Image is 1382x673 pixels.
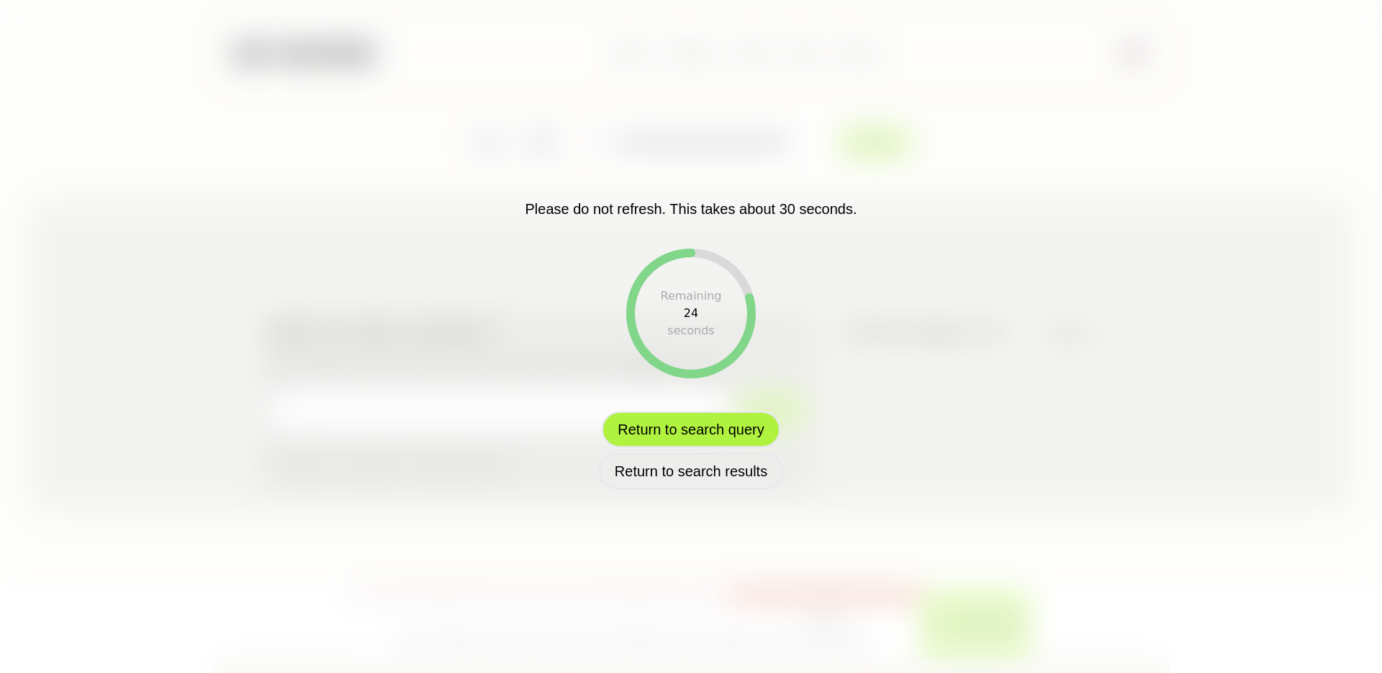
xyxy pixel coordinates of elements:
div: 24 [684,305,698,322]
button: Return to search results [599,453,783,489]
p: Please do not refresh. This takes about 30 seconds. [525,198,857,220]
div: Remaining [661,288,722,305]
div: seconds [667,322,714,339]
button: Return to search query [602,411,780,447]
